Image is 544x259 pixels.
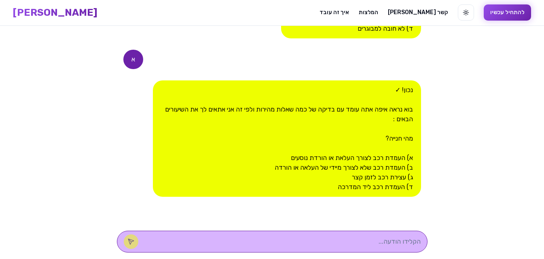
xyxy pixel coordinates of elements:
div: נכון! ✓ בוא נראה איפה אתה עומד עם בדיקה של כמה שאלות מהירות ולפי זה אני אתאים לך את השיעורים הבאי... [153,80,421,197]
a: [PERSON_NAME] [13,6,97,19]
a: [PERSON_NAME] קשר [388,8,448,17]
a: המלצות [359,8,378,17]
button: להתחיל עכשיו [484,4,531,21]
div: א [123,50,143,69]
a: איך זה עובד [320,8,349,17]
